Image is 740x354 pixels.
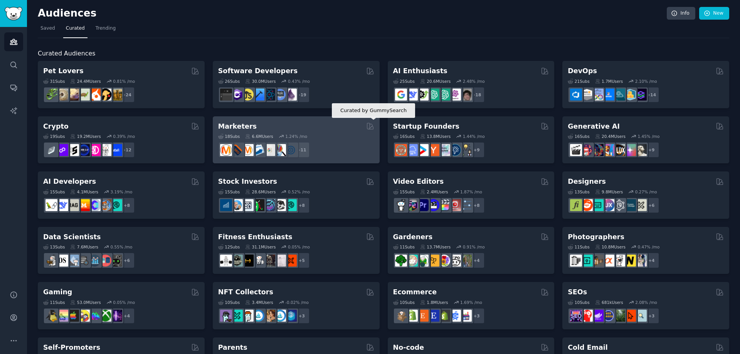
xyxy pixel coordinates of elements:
[592,89,604,101] img: Docker_DevOps
[110,310,122,322] img: TwitchStreaming
[417,89,429,101] img: AItoolsCatalog
[288,79,310,84] div: 0.43 % /mo
[220,255,232,267] img: GYM
[438,255,450,267] img: flowers
[463,79,485,84] div: 2.48 % /mo
[602,310,614,322] img: SEO_cases
[463,134,485,139] div: 1.44 % /mo
[427,144,439,156] img: ycombinator
[99,255,111,267] img: datasets
[56,255,68,267] img: datascience
[613,144,625,156] img: FluxAI
[43,122,69,131] h2: Crypto
[635,300,657,305] div: 2.08 % /mo
[406,89,418,101] img: DeepSeek
[285,300,309,305] div: -0.02 % /mo
[635,255,647,267] img: WeddingPhotography
[218,134,240,139] div: 18 Sub s
[393,232,433,242] h2: Gardeners
[667,7,695,20] a: Info
[231,89,243,101] img: csharp
[568,343,607,352] h2: Cold Email
[393,134,415,139] div: 16 Sub s
[635,79,657,84] div: 2.10 % /mo
[67,310,79,322] img: macgaming
[45,310,57,322] img: linux_gaming
[643,252,659,268] div: + 4
[78,89,90,101] img: turtle
[70,79,101,84] div: 24.4M Users
[420,134,451,139] div: 13.8M Users
[427,89,439,101] img: chatgpt_promptDesign
[43,287,72,297] h2: Gaming
[624,255,636,267] img: Nikon
[252,255,264,267] img: weightroom
[420,79,451,84] div: 20.6M Users
[274,255,286,267] img: physicaltherapy
[570,255,582,267] img: analog
[78,199,90,211] img: MistralAI
[449,310,461,322] img: ecommercemarketing
[231,199,243,211] img: ValueInvesting
[242,310,254,322] img: NFTmarket
[449,89,461,101] img: OpenAIDev
[99,144,111,156] img: CryptoNews
[602,255,614,267] img: SonyAlpha
[66,25,85,32] span: Curated
[568,287,587,297] h2: SEOs
[294,142,310,158] div: + 11
[285,134,307,139] div: 1.24 % /mo
[417,144,429,156] img: startup
[110,255,122,267] img: data
[581,255,593,267] img: streetphotography
[89,144,101,156] img: defiblockchain
[393,300,415,305] div: 10 Sub s
[288,244,310,250] div: 0.05 % /mo
[89,89,101,101] img: cockatiel
[218,300,240,305] div: 10 Sub s
[624,89,636,101] img: aws_cdk
[294,87,310,103] div: + 19
[93,22,118,38] a: Trending
[570,199,582,211] img: typography
[613,199,625,211] img: userexperience
[218,244,240,250] div: 12 Sub s
[568,232,624,242] h2: Photographers
[220,89,232,101] img: software
[70,134,101,139] div: 19.2M Users
[635,199,647,211] img: UX_Design
[406,255,418,267] img: succulents
[218,177,277,186] h2: Stock Investors
[45,255,57,267] img: MachineLearning
[218,287,273,297] h2: NFT Collectors
[635,189,657,195] div: 0.27 % /mo
[395,199,407,211] img: gopro
[643,197,659,213] div: + 6
[119,252,135,268] div: + 6
[274,199,286,211] img: swingtrading
[592,310,604,322] img: seogrowth
[592,255,604,267] img: AnalogCommunity
[43,343,100,352] h2: Self-Promoters
[43,134,65,139] div: 19 Sub s
[438,310,450,322] img: reviewmyshopify
[427,255,439,267] img: GardeningUK
[119,197,135,213] div: + 8
[110,89,122,101] img: dogbreed
[420,189,448,195] div: 2.4M Users
[113,300,135,305] div: 0.05 % /mo
[242,199,254,211] img: Forex
[285,89,297,101] img: elixir
[699,7,729,20] a: New
[469,197,485,213] div: + 8
[242,144,254,156] img: AskMarketing
[274,310,286,322] img: OpenseaMarket
[96,25,116,32] span: Trending
[218,343,247,352] h2: Parents
[263,310,275,322] img: CryptoArt
[99,89,111,101] img: PetAdvice
[89,199,101,211] img: OpenSourceAI
[438,144,450,156] img: indiehackers
[245,300,273,305] div: 3.4M Users
[568,177,606,186] h2: Designers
